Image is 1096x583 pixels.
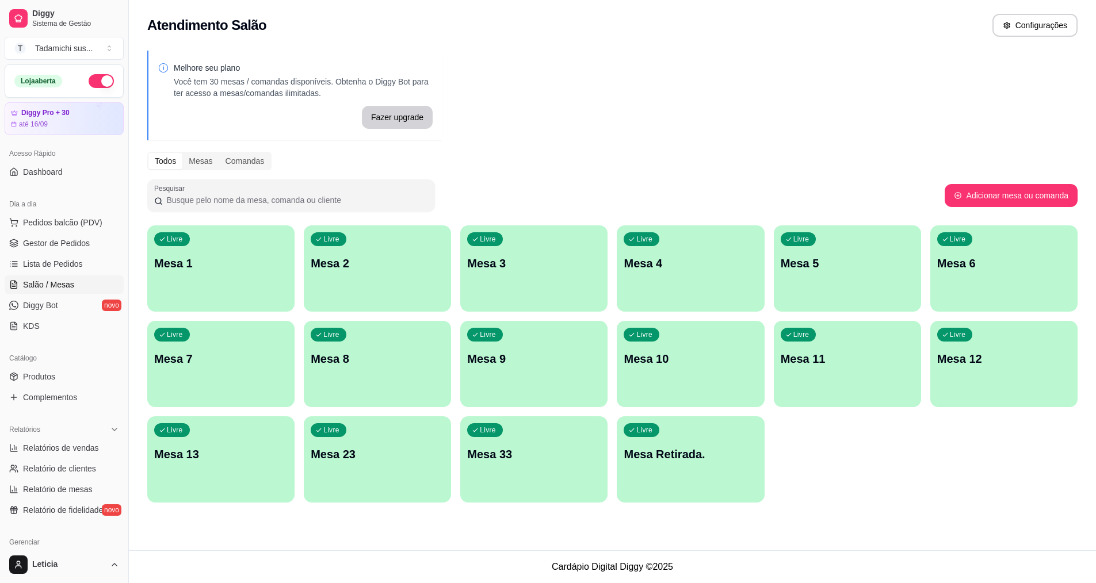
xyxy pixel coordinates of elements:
[636,330,652,339] p: Livre
[930,321,1078,407] button: LivreMesa 12
[467,255,601,271] p: Mesa 3
[460,416,608,503] button: LivreMesa 33
[147,16,266,34] h2: Atendimento Salão
[460,225,608,312] button: LivreMesa 3
[950,235,966,244] p: Livre
[182,153,219,169] div: Mesas
[147,225,295,312] button: LivreMesa 1
[304,416,451,503] button: LivreMesa 23
[174,76,433,99] p: Você tem 30 mesas / comandas disponíveis. Obtenha o Diggy Bot para ter acesso a mesas/comandas il...
[793,330,809,339] p: Livre
[23,371,55,382] span: Produtos
[163,194,428,206] input: Pesquisar
[624,446,757,462] p: Mesa Retirada.
[21,109,70,117] article: Diggy Pro + 30
[5,296,124,314] a: Diggy Botnovo
[774,225,921,312] button: LivreMesa 5
[23,279,74,290] span: Salão / Mesas
[154,351,288,367] p: Mesa 7
[5,37,124,60] button: Select a team
[5,255,124,273] a: Lista de Pedidos
[14,43,26,54] span: T
[14,75,62,87] div: Loja aberta
[793,235,809,244] p: Livre
[147,321,295,407] button: LivreMesa 7
[89,74,114,88] button: Alterar Status
[5,533,124,551] div: Gerenciar
[23,504,103,516] span: Relatório de fidelidade
[5,551,124,578] button: Leticia
[937,255,1071,271] p: Mesa 6
[5,275,124,294] a: Salão / Mesas
[9,425,40,434] span: Relatórios
[5,234,124,252] a: Gestor de Pedidos
[23,166,63,178] span: Dashboard
[617,416,764,503] button: LivreMesa Retirada.
[5,459,124,478] a: Relatório de clientes
[35,43,93,54] div: Tadamichi sus ...
[781,351,914,367] p: Mesa 11
[5,480,124,498] a: Relatório de mesas
[32,19,119,28] span: Sistema de Gestão
[617,225,764,312] button: LivreMesa 4
[304,321,451,407] button: LivreMesa 8
[5,367,124,386] a: Produtos
[129,550,1096,583] footer: Cardápio Digital Diggy © 2025
[5,144,124,163] div: Acesso Rápido
[311,351,444,367] p: Mesa 8
[323,235,339,244] p: Livre
[5,102,124,135] a: Diggy Pro + 30até 16/09
[480,330,496,339] p: Livre
[467,446,601,462] p: Mesa 33
[311,255,444,271] p: Mesa 2
[154,255,288,271] p: Mesa 1
[23,258,83,270] span: Lista de Pedidos
[945,184,1078,207] button: Adicionar mesa ou comanda
[23,463,96,474] span: Relatório de clientes
[5,501,124,519] a: Relatório de fidelidadenovo
[5,439,124,457] a: Relatórios de vendas
[23,217,102,228] span: Pedidos balcão (PDV)
[992,14,1078,37] button: Configurações
[362,106,433,129] button: Fazer upgrade
[167,235,183,244] p: Livre
[23,320,40,332] span: KDS
[23,442,99,454] span: Relatórios de vendas
[5,388,124,406] a: Complementos
[154,446,288,462] p: Mesa 13
[636,425,652,435] p: Livre
[636,235,652,244] p: Livre
[219,153,271,169] div: Comandas
[5,349,124,367] div: Catálogo
[624,255,757,271] p: Mesa 4
[23,300,58,311] span: Diggy Bot
[950,330,966,339] p: Livre
[304,225,451,312] button: LivreMesa 2
[5,163,124,181] a: Dashboard
[5,213,124,232] button: Pedidos balcão (PDV)
[617,321,764,407] button: LivreMesa 10
[624,351,757,367] p: Mesa 10
[5,195,124,213] div: Dia a dia
[781,255,914,271] p: Mesa 5
[5,5,124,32] a: DiggySistema de Gestão
[460,321,608,407] button: LivreMesa 9
[167,330,183,339] p: Livre
[174,62,433,74] p: Melhore seu plano
[167,425,183,435] p: Livre
[467,351,601,367] p: Mesa 9
[323,330,339,339] p: Livre
[480,235,496,244] p: Livre
[147,416,295,503] button: LivreMesa 13
[148,153,182,169] div: Todos
[323,425,339,435] p: Livre
[32,559,105,570] span: Leticia
[480,425,496,435] p: Livre
[23,484,93,495] span: Relatório de mesas
[311,446,444,462] p: Mesa 23
[19,120,48,129] article: até 16/09
[937,351,1071,367] p: Mesa 12
[23,237,90,249] span: Gestor de Pedidos
[32,9,119,19] span: Diggy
